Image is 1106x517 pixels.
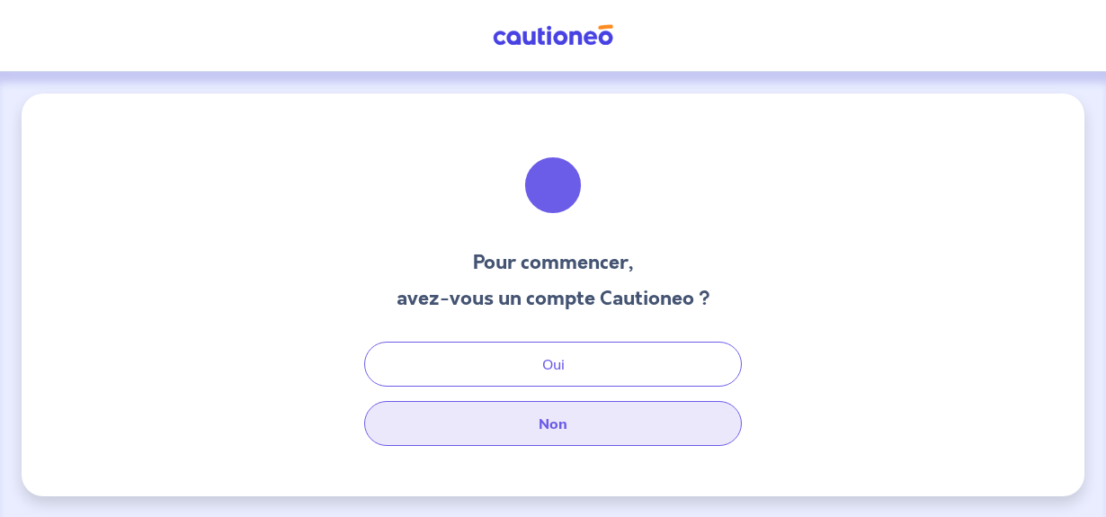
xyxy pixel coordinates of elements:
button: Non [364,401,742,446]
button: Oui [364,342,742,387]
img: illu_welcome.svg [504,137,602,234]
h3: avez-vous un compte Cautioneo ? [397,284,710,313]
img: Cautioneo [486,24,620,47]
h3: Pour commencer, [397,248,710,277]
